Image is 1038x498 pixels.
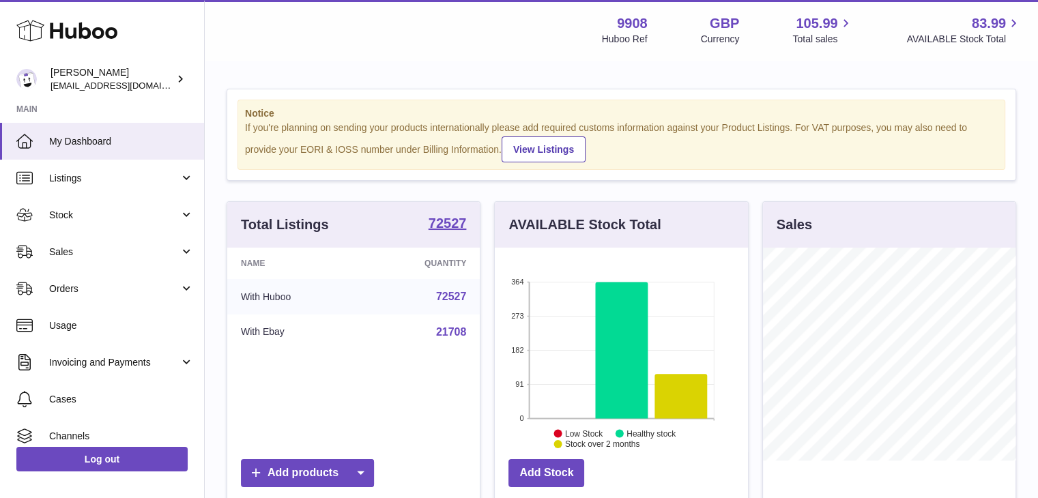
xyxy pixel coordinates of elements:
span: My Dashboard [49,135,194,148]
a: Add products [241,459,374,487]
text: Stock over 2 months [565,439,639,449]
span: [EMAIL_ADDRESS][DOMAIN_NAME] [51,80,201,91]
h3: Sales [777,216,812,234]
strong: Notice [245,107,998,120]
td: With Huboo [227,279,360,314]
span: 83.99 [972,14,1006,33]
strong: 72527 [429,216,467,230]
strong: 9908 [617,14,648,33]
h3: AVAILABLE Stock Total [508,216,661,234]
text: Low Stock [565,428,603,438]
span: 105.99 [796,14,837,33]
text: 273 [511,312,523,320]
span: Stock [49,209,179,222]
div: Huboo Ref [602,33,648,46]
a: Log out [16,447,188,471]
a: 83.99 AVAILABLE Stock Total [906,14,1022,46]
a: Add Stock [508,459,584,487]
text: Healthy stock [626,428,676,438]
text: 0 [520,414,524,422]
span: Invoicing and Payments [49,356,179,369]
th: Quantity [360,248,480,279]
span: Total sales [792,33,853,46]
div: If you're planning on sending your products internationally please add required customs informati... [245,121,998,162]
a: View Listings [502,136,586,162]
span: Orders [49,282,179,295]
img: tbcollectables@hotmail.co.uk [16,69,37,89]
strong: GBP [710,14,739,33]
a: 72527 [436,291,467,302]
span: Usage [49,319,194,332]
span: Cases [49,393,194,406]
th: Name [227,248,360,279]
a: 105.99 Total sales [792,14,853,46]
text: 182 [511,346,523,354]
td: With Ebay [227,314,360,350]
div: [PERSON_NAME] [51,66,173,92]
span: Channels [49,430,194,443]
span: AVAILABLE Stock Total [906,33,1022,46]
h3: Total Listings [241,216,329,234]
div: Currency [701,33,740,46]
a: 21708 [436,326,467,338]
a: 72527 [429,216,467,233]
text: 91 [516,380,524,388]
text: 364 [511,278,523,286]
span: Listings [49,172,179,185]
span: Sales [49,246,179,259]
